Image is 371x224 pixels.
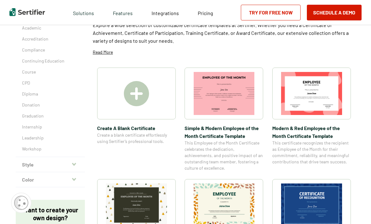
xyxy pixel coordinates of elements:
a: Leadership [22,135,79,141]
a: Academic [22,25,79,31]
span: Features [113,8,133,16]
span: This certificate recognizes the recipient as Employee of the Month for their commitment, reliabil... [272,140,351,165]
a: CPD [22,80,79,86]
span: Create a blank certificate effortlessly using Sertifier’s professional tools. [97,132,176,145]
span: Create A Blank Certificate [97,124,176,132]
img: Cookie Popup Icon [14,196,28,210]
img: Sertifier | Digital Credentialing Platform [9,8,45,16]
a: Compliance [22,47,79,53]
a: Course [22,69,79,75]
span: Solutions [73,8,94,16]
a: Pricing [198,8,213,16]
img: Simple & Modern Employee of the Month Certificate Template [194,72,255,115]
p: Explore a wide selection of customizable certificate templates at Sertifier. Whether you need a C... [93,21,355,45]
a: Accreditation [22,36,79,42]
a: Simple & Modern Employee of the Month Certificate TemplateSimple & Modern Employee of the Month C... [185,68,263,171]
span: Pricing [198,10,213,16]
div: Theme [16,25,85,157]
iframe: Chat Widget [340,194,371,224]
button: Color [16,172,85,187]
a: Graduation [22,113,79,119]
a: Internship [22,124,79,130]
a: Integrations [152,8,179,16]
p: Read More [93,49,113,55]
a: Diploma [22,91,79,97]
a: Workshop [22,146,79,152]
p: Want to create your own design? [22,206,79,222]
button: Schedule a Demo [307,5,362,20]
span: Modern & Red Employee of the Month Certificate Template [272,124,351,140]
span: This Employee of the Month Certificate celebrates the dedication, achievements, and positive impa... [185,140,263,171]
img: Create A Blank Certificate [124,81,149,106]
a: Try for Free Now [241,5,301,20]
a: Continuing Education [22,58,79,64]
span: Simple & Modern Employee of the Month Certificate Template [185,124,263,140]
img: Modern & Red Employee of the Month Certificate Template [281,72,342,115]
button: Style [16,157,85,172]
a: Donation [22,102,79,108]
a: Modern & Red Employee of the Month Certificate TemplateModern & Red Employee of the Month Certifi... [272,68,351,171]
span: Integrations [152,10,179,16]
